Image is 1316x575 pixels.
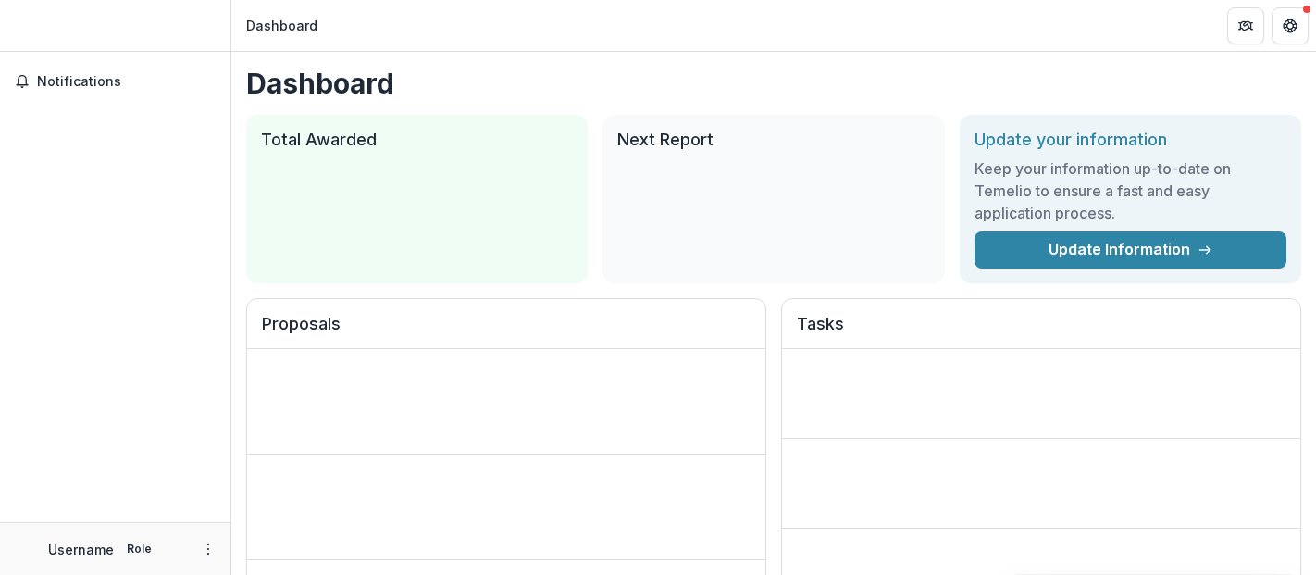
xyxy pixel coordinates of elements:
button: More [197,538,219,560]
h2: Tasks [797,314,1285,349]
button: Notifications [7,67,223,96]
p: Username [48,540,114,559]
button: Partners [1227,7,1264,44]
h2: Total Awarded [261,130,573,150]
div: Dashboard [246,16,317,35]
h2: Next Report [617,130,929,150]
nav: breadcrumb [239,12,325,39]
h2: Proposals [262,314,751,349]
span: Notifications [37,74,216,90]
button: Get Help [1272,7,1309,44]
h1: Dashboard [246,67,1301,100]
a: Update Information [975,231,1286,269]
h2: Update your information [975,130,1286,150]
p: Role [121,541,157,557]
h3: Keep your information up-to-date on Temelio to ensure a fast and easy application process. [975,157,1286,224]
